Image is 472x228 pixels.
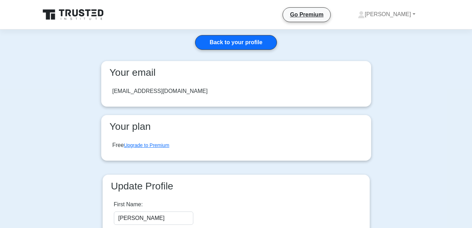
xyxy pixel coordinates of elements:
[112,141,169,149] div: Free
[114,200,143,209] label: First Name:
[107,67,366,79] h3: Your email
[286,10,328,19] a: Go Premium
[341,7,432,21] a: [PERSON_NAME]
[107,121,366,133] h3: Your plan
[108,180,364,192] h3: Update Profile
[124,142,169,148] a: Upgrade to Premium
[195,35,277,50] a: Back to your profile
[112,87,208,95] div: [EMAIL_ADDRESS][DOMAIN_NAME]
